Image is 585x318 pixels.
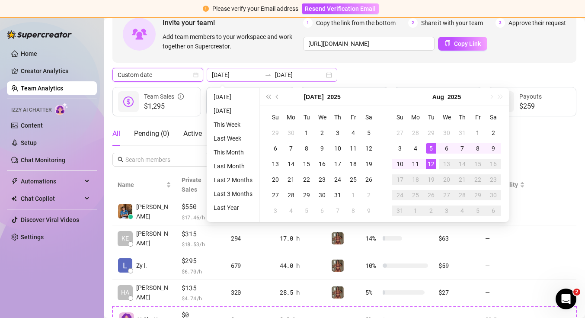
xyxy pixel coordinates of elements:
[364,206,374,216] div: 9
[280,261,321,270] div: 44.0 h
[210,106,256,116] li: [DATE]
[21,216,79,223] a: Discover Viral Videos
[193,72,198,77] span: calendar
[438,234,474,243] div: $63
[426,143,436,154] div: 5
[488,190,499,200] div: 30
[345,172,361,187] td: 2025-07-25
[426,206,436,216] div: 2
[486,156,501,172] td: 2025-08-16
[210,161,256,171] li: Last Month
[410,174,421,185] div: 18
[182,294,221,302] span: $ 4.74 /h
[330,156,345,172] td: 2025-07-17
[361,187,377,203] td: 2025-08-02
[123,96,134,107] span: dollar-circle
[231,234,269,243] div: 294
[268,172,283,187] td: 2025-07-20
[441,174,452,185] div: 20
[163,32,300,51] span: Add team members to your workspace and work together on Supercreator.
[280,234,321,243] div: 17.0 h
[473,206,483,216] div: 5
[439,125,454,141] td: 2025-07-30
[231,288,269,297] div: 320
[519,101,542,112] span: $259
[470,172,486,187] td: 2025-08-22
[454,141,470,156] td: 2025-08-07
[423,125,439,141] td: 2025-07-29
[423,187,439,203] td: 2025-08-26
[299,203,314,218] td: 2025-08-05
[375,87,381,106] span: question-circle
[408,187,423,203] td: 2025-08-25
[301,128,312,138] div: 1
[118,204,132,218] img: Chester Tagayun…
[21,85,63,92] a: Team Analytics
[392,187,408,203] td: 2025-08-24
[454,187,470,203] td: 2025-08-28
[286,206,296,216] div: 4
[473,159,483,169] div: 15
[454,156,470,172] td: 2025-08-14
[410,128,421,138] div: 28
[392,141,408,156] td: 2025-08-03
[495,18,505,28] span: 3
[488,206,499,216] div: 6
[182,213,221,222] span: $ 17.46 /h
[480,279,530,307] td: —
[408,141,423,156] td: 2025-08-04
[299,187,314,203] td: 2025-07-29
[426,174,436,185] div: 19
[299,156,314,172] td: 2025-07-15
[423,172,439,187] td: 2025-08-19
[283,125,299,141] td: 2025-06-30
[361,156,377,172] td: 2025-07-19
[348,174,358,185] div: 25
[121,234,129,243] span: KE
[488,128,499,138] div: 2
[7,30,72,39] img: logo-BBDzfeDw.svg
[268,156,283,172] td: 2025-07-13
[348,128,358,138] div: 4
[439,109,454,125] th: We
[438,37,487,51] button: Copy Link
[454,40,481,47] span: Copy Link
[348,206,358,216] div: 8
[286,143,296,154] div: 7
[361,172,377,187] td: 2025-07-26
[361,203,377,218] td: 2025-08-09
[268,203,283,218] td: 2025-08-03
[457,128,467,138] div: 31
[473,128,483,138] div: 1
[136,202,171,221] span: [PERSON_NAME]
[182,229,221,239] span: $315
[280,288,321,297] div: 28.5 h
[365,261,379,270] span: 10 %
[11,196,17,202] img: Chat Copilot
[134,128,169,139] div: Pending ( 0 )
[408,125,423,141] td: 2025-07-28
[163,17,303,28] span: Invite your team!
[438,261,474,270] div: $59
[486,109,501,125] th: Sa
[183,129,202,138] span: Active
[332,190,343,200] div: 31
[348,190,358,200] div: 1
[283,172,299,187] td: 2025-07-21
[182,283,221,293] span: $135
[314,141,330,156] td: 2025-07-09
[210,189,256,199] li: Last 3 Months
[210,202,256,213] li: Last Year
[408,109,423,125] th: Mo
[121,288,129,297] span: HA
[330,141,345,156] td: 2025-07-10
[480,252,530,279] td: —
[118,258,132,273] img: Zy lei
[118,68,198,81] span: Custom date
[317,174,327,185] div: 23
[486,172,501,187] td: 2025-08-23
[426,128,436,138] div: 29
[488,174,499,185] div: 23
[144,101,184,112] span: $1,295
[210,119,256,130] li: This Week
